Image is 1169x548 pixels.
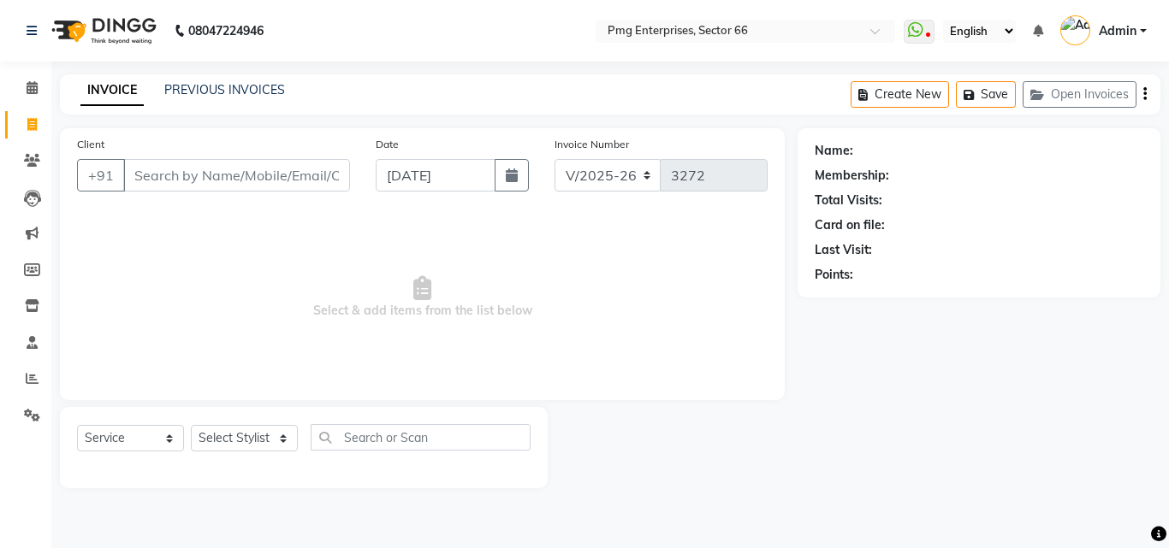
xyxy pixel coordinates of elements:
a: INVOICE [80,75,144,106]
button: Create New [851,81,949,108]
div: Card on file: [815,216,885,234]
div: Membership: [815,167,889,185]
div: Total Visits: [815,192,882,209]
img: Admin [1060,15,1090,45]
div: Points: [815,266,853,284]
label: Invoice Number [555,137,629,152]
input: Search or Scan [311,424,531,451]
b: 08047224946 [188,7,264,55]
img: logo [44,7,161,55]
span: Select & add items from the list below [77,212,768,383]
input: Search by Name/Mobile/Email/Code [123,159,350,192]
div: Name: [815,142,853,160]
button: +91 [77,159,125,192]
label: Client [77,137,104,152]
a: PREVIOUS INVOICES [164,82,285,97]
span: Admin [1099,22,1136,40]
button: Open Invoices [1023,81,1136,108]
label: Date [376,137,399,152]
button: Save [956,81,1016,108]
div: Last Visit: [815,241,872,259]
